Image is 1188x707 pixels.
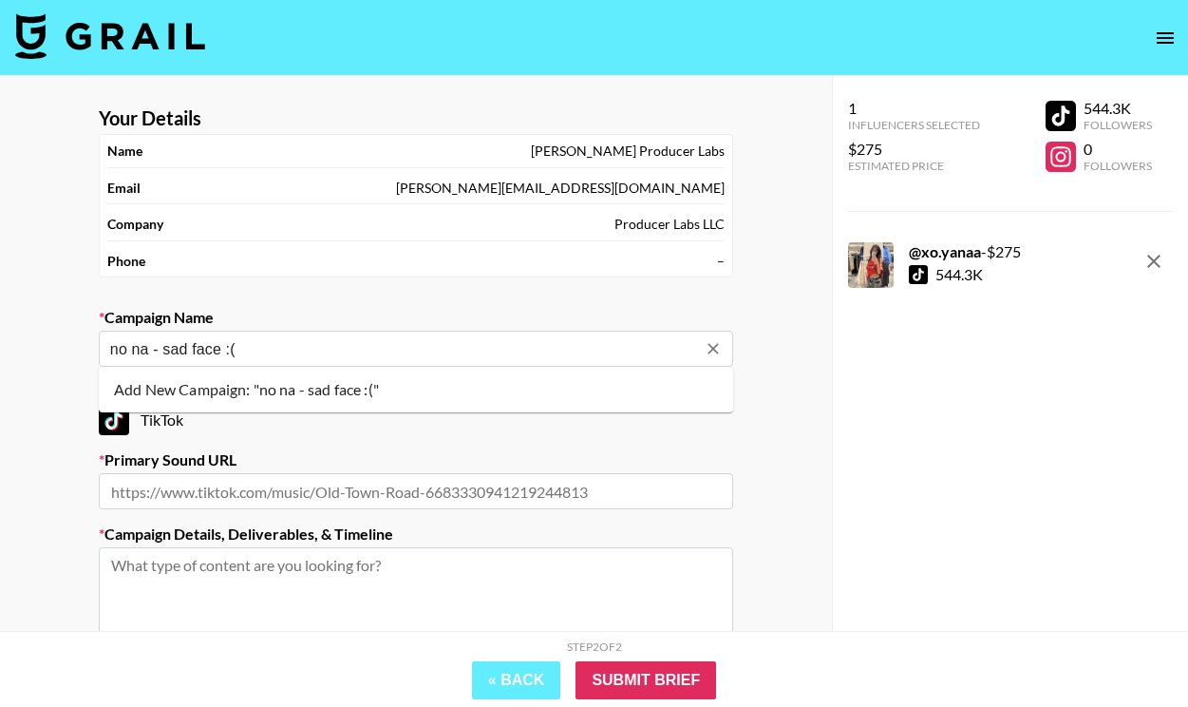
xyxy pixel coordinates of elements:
div: Step 2 of 2 [567,640,622,654]
div: Followers [1084,159,1152,173]
strong: Phone [107,253,145,270]
div: Influencers Selected [848,118,980,132]
div: 0 [1084,140,1152,159]
img: TikTok [99,405,129,435]
div: Estimated Price [848,159,980,173]
label: Primary Sound URL [99,450,733,469]
img: Grail Talent [15,13,205,59]
button: remove [1135,242,1173,280]
li: Add New Campaign: "no na - sad face :(" [99,374,733,405]
div: Producer Labs LLC [614,216,725,233]
iframe: Drift Widget Chat Controller [1093,612,1165,684]
strong: Email [107,180,141,197]
div: 544.3K [1084,99,1152,118]
div: [PERSON_NAME][EMAIL_ADDRESS][DOMAIN_NAME] [396,180,725,197]
div: - $ 275 [909,242,1021,261]
input: Submit Brief [575,661,716,699]
strong: Name [107,143,142,160]
div: Followers [1084,118,1152,132]
button: open drawer [1146,19,1184,57]
label: Campaign Details, Deliverables, & Timeline [99,525,733,544]
div: TikTok [99,405,733,435]
label: Campaign Name [99,308,733,327]
strong: Company [107,216,163,233]
input: https://www.tiktok.com/music/Old-Town-Road-6683330941219244813 [99,473,733,509]
div: – [717,253,725,270]
button: Clear [700,335,726,362]
div: $275 [848,140,980,159]
button: « Back [472,661,561,699]
input: Old Town Road - Lil Nas X + Billy Ray Cyrus [110,338,696,360]
div: [PERSON_NAME] Producer Labs [531,143,725,160]
strong: Your Details [99,106,201,130]
div: 1 [848,99,980,118]
div: 544.3K [935,265,983,284]
strong: @ xo.yanaa [909,242,981,260]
